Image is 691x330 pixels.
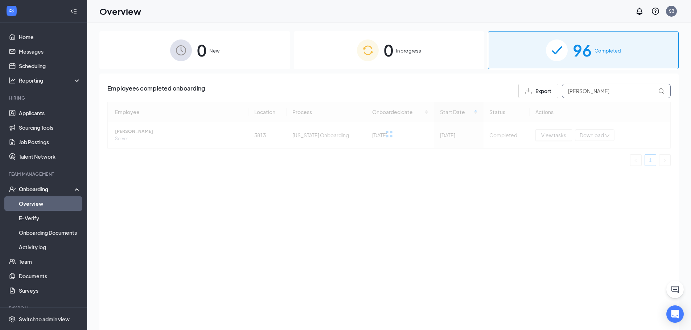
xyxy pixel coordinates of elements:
span: Export [535,88,551,93]
a: Activity log [19,240,81,254]
div: Hiring [9,95,79,101]
button: ChatActive [666,281,684,298]
svg: Collapse [70,8,77,15]
a: Job Postings [19,135,81,149]
svg: QuestionInfo [651,7,660,16]
span: 0 [197,38,206,63]
a: Overview [19,196,81,211]
a: Messages [19,44,81,59]
button: Export [518,84,558,98]
svg: Notifications [635,7,644,16]
span: 0 [384,38,393,63]
span: 96 [573,38,592,63]
span: In progress [396,47,421,54]
input: Search by Name, Job Posting, or Process [562,84,671,98]
div: S3 [669,8,674,14]
a: Talent Network [19,149,81,164]
a: Scheduling [19,59,81,73]
a: Home [19,30,81,44]
span: Employees completed onboarding [107,84,205,98]
svg: WorkstreamLogo [8,7,15,14]
a: Onboarding Documents [19,225,81,240]
a: Documents [19,269,81,283]
a: Surveys [19,283,81,298]
svg: Settings [9,316,16,323]
div: Team Management [9,171,79,177]
div: Switch to admin view [19,316,70,323]
h1: Overview [99,5,141,17]
a: Team [19,254,81,269]
svg: UserCheck [9,185,16,193]
div: Onboarding [19,185,75,193]
a: Applicants [19,106,81,120]
span: New [209,47,219,54]
a: Sourcing Tools [19,120,81,135]
div: Reporting [19,77,81,84]
svg: Analysis [9,77,16,84]
span: Completed [595,47,621,54]
div: Payroll [9,305,79,311]
a: E-Verify [19,211,81,225]
svg: ChatActive [671,285,679,294]
div: Open Intercom Messenger [666,305,684,323]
